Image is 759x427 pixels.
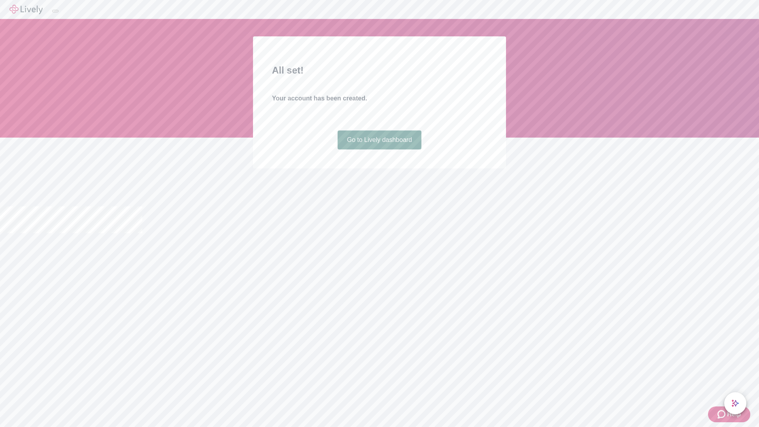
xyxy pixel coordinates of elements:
[9,5,43,14] img: Lively
[717,410,727,419] svg: Zendesk support icon
[708,406,750,422] button: Zendesk support iconHelp
[52,10,59,12] button: Log out
[724,392,746,414] button: chat
[727,410,741,419] span: Help
[272,94,487,103] h4: Your account has been created.
[338,130,422,149] a: Go to Lively dashboard
[272,63,487,77] h2: All set!
[731,399,739,407] svg: Lively AI Assistant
